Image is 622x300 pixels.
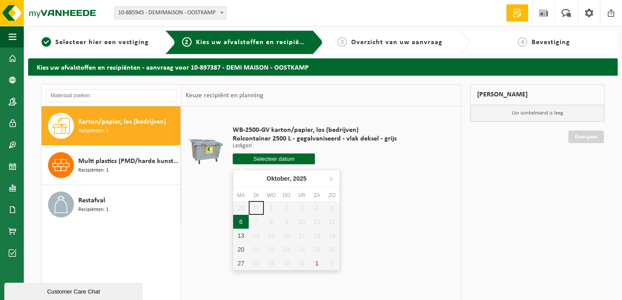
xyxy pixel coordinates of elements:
[233,191,248,200] div: ma
[233,256,248,270] div: 27
[42,146,181,185] button: Multi plastics (PMD/harde kunststoffen/spanbanden/EPS/folie naturel/folie gemengd) Recipiënten: 1
[532,39,570,46] span: Bevestiging
[78,117,166,127] span: Karton/papier, los (bedrijven)
[28,58,618,75] h2: Kies uw afvalstoffen en recipiënten - aanvraag voor 10-897387 - DEMI MAISON - OOSTKAMP
[78,166,109,175] span: Recipiënten: 1
[518,37,527,47] span: 4
[233,243,248,256] div: 20
[279,191,294,200] div: do
[114,6,227,19] span: 10-885945 - DEMIMAISON - OOSTKAMP
[32,37,158,48] a: 1Selecteer hier een vestiging
[324,191,340,200] div: zo
[46,89,176,102] input: Materiaal zoeken
[42,37,51,47] span: 1
[233,134,397,143] span: Rolcontainer 2500 L - gegalvaniseerd - vlak deksel - grijs
[233,229,248,243] div: 13
[233,215,248,229] div: 6
[196,39,315,46] span: Kies uw afvalstoffen en recipiënten
[55,39,149,46] span: Selecteer hier een vestiging
[42,185,181,224] button: Restafval Recipiënten: 1
[337,37,347,47] span: 3
[471,105,604,121] p: Uw winkelmand is leeg
[309,191,324,200] div: za
[78,156,178,166] span: Multi plastics (PMD/harde kunststoffen/spanbanden/EPS/folie naturel/folie gemengd)
[470,84,605,105] div: [PERSON_NAME]
[263,172,310,185] div: Oktober,
[568,131,604,143] a: Doorgaan
[233,143,397,149] p: Ledigen
[4,281,144,300] iframe: chat widget
[181,85,268,106] div: Keuze recipiënt en planning
[78,195,105,206] span: Restafval
[78,127,109,135] span: Recipiënten: 1
[249,191,264,200] div: di
[264,191,279,200] div: wo
[351,39,442,46] span: Overzicht van uw aanvraag
[293,176,306,182] i: 2025
[233,126,397,134] span: WB-2500-GV karton/papier, los (bedrijven)
[42,106,181,146] button: Karton/papier, los (bedrijven) Recipiënten: 1
[294,191,309,200] div: vr
[115,7,226,19] span: 10-885945 - DEMIMAISON - OOSTKAMP
[182,37,192,47] span: 2
[233,153,315,164] input: Selecteer datum
[78,206,109,214] span: Recipiënten: 1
